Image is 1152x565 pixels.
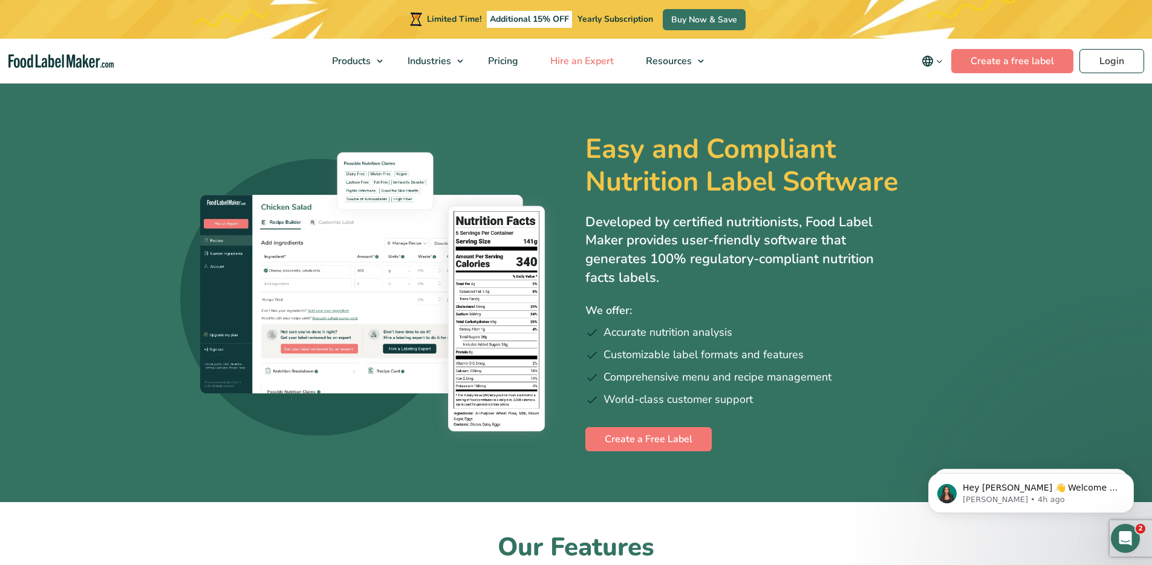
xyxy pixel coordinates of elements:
[427,13,481,25] span: Limited Time!
[604,369,831,385] span: Comprehensive menu and recipe management
[585,133,945,198] h1: Easy and Compliant Nutrition Label Software
[585,427,712,451] a: Create a Free Label
[630,39,710,83] a: Resources
[487,11,572,28] span: Additional 15% OFF
[585,302,972,319] p: We offer:
[585,213,900,287] p: Developed by certified nutritionists, Food Label Maker provides user-friendly software that gener...
[1111,524,1140,553] iframe: Intercom live chat
[472,39,532,83] a: Pricing
[604,347,804,363] span: Customizable label formats and features
[404,54,452,68] span: Industries
[951,49,1073,73] a: Create a free label
[604,324,732,341] span: Accurate nutrition analysis
[642,54,693,68] span: Resources
[535,39,627,83] a: Hire an Expert
[604,391,753,408] span: World-class customer support
[392,39,469,83] a: Industries
[663,9,746,30] a: Buy Now & Save
[484,54,519,68] span: Pricing
[316,39,389,83] a: Products
[210,531,942,564] h2: Our Features
[910,448,1152,532] iframe: Intercom notifications message
[578,13,653,25] span: Yearly Subscription
[1079,49,1144,73] a: Login
[547,54,615,68] span: Hire an Expert
[1136,524,1145,534] span: 2
[328,54,372,68] span: Products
